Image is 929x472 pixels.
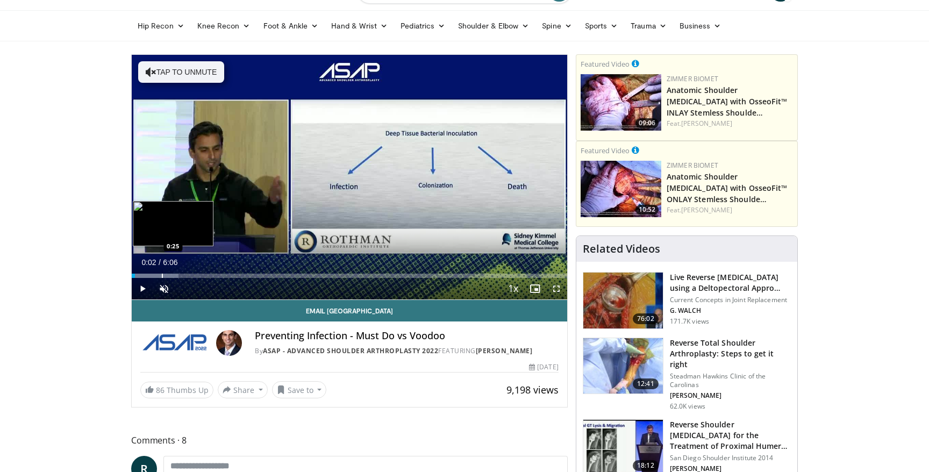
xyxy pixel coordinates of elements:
button: Share [218,381,268,398]
span: 0:02 [141,258,156,267]
span: 6:06 [163,258,177,267]
a: Email [GEOGRAPHIC_DATA] [132,300,567,321]
span: 18:12 [633,460,659,471]
span: 10:52 [635,205,659,214]
a: 09:06 [581,74,661,131]
p: G. WALCH [670,306,791,315]
p: Steadman Hawkins Clinic of the Carolinas [670,372,791,389]
button: Playback Rate [503,278,524,299]
p: [PERSON_NAME] [670,391,791,400]
div: [DATE] [529,362,558,372]
a: 86 Thumbs Up [140,382,213,398]
img: 326034_0000_1.png.150x105_q85_crop-smart_upscale.jpg [583,338,663,394]
a: Spine [535,15,578,37]
img: 684033_3.png.150x105_q85_crop-smart_upscale.jpg [583,273,663,328]
span: Comments 8 [131,433,568,447]
span: 86 [156,385,165,395]
a: Hip Recon [131,15,191,37]
button: Fullscreen [546,278,567,299]
div: Feat. [667,119,793,128]
video-js: Video Player [132,55,567,300]
h3: Live Reverse [MEDICAL_DATA] using a Deltopectoral Appro… [670,272,791,294]
a: Zimmer Biomet [667,161,718,170]
img: 68921608-6324-4888-87da-a4d0ad613160.150x105_q85_crop-smart_upscale.jpg [581,161,661,217]
h3: Reverse Shoulder [MEDICAL_DATA] for the Treatment of Proximal Humeral … [670,419,791,452]
div: Feat. [667,205,793,215]
img: ASAP - Advanced Shoulder ArthroPlasty 2022 [140,330,212,356]
a: [PERSON_NAME] [681,119,732,128]
img: 59d0d6d9-feca-4357-b9cd-4bad2cd35cb6.150x105_q85_crop-smart_upscale.jpg [581,74,661,131]
a: 10:52 [581,161,661,217]
span: 12:41 [633,378,659,389]
a: [PERSON_NAME] [476,346,533,355]
a: 12:41 Reverse Total Shoulder Arthroplasty: Steps to get it right Steadman Hawkins Clinic of the C... [583,338,791,411]
h4: Preventing Infection - Must Do vs Voodoo [255,330,558,342]
a: Shoulder & Elbow [452,15,535,37]
a: Anatomic Shoulder [MEDICAL_DATA] with OsseoFit™ INLAY Stemless Shoulde… [667,85,788,118]
a: Foot & Ankle [257,15,325,37]
small: Featured Video [581,59,630,69]
a: Knee Recon [191,15,257,37]
span: 9,198 views [506,383,559,396]
h4: Related Videos [583,242,660,255]
a: Anatomic Shoulder [MEDICAL_DATA] with OsseoFit™ ONLAY Stemless Shoulde… [667,171,788,204]
span: 76:02 [633,313,659,324]
p: Current Concepts in Joint Replacement [670,296,791,304]
h3: Reverse Total Shoulder Arthroplasty: Steps to get it right [670,338,791,370]
a: Trauma [624,15,673,37]
a: 76:02 Live Reverse [MEDICAL_DATA] using a Deltopectoral Appro… Current Concepts in Joint Replacem... [583,272,791,329]
a: Sports [578,15,625,37]
img: Avatar [216,330,242,356]
a: Hand & Wrist [325,15,394,37]
a: Business [673,15,728,37]
a: ASAP - Advanced Shoulder ArthroPlasty 2022 [263,346,438,355]
button: Tap to unmute [138,61,224,83]
div: Progress Bar [132,274,567,278]
p: 62.0K views [670,402,705,411]
p: San Diego Shoulder Institute 2014 [670,454,791,462]
button: Unmute [153,278,175,299]
div: By FEATURING [255,346,558,356]
a: Zimmer Biomet [667,74,718,83]
button: Play [132,278,153,299]
button: Enable picture-in-picture mode [524,278,546,299]
img: image.jpeg [133,201,213,246]
p: 171.7K views [670,317,709,326]
small: Featured Video [581,146,630,155]
a: [PERSON_NAME] [681,205,732,214]
span: / [159,258,161,267]
span: 09:06 [635,118,659,128]
button: Save to [272,381,327,398]
a: Pediatrics [394,15,452,37]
